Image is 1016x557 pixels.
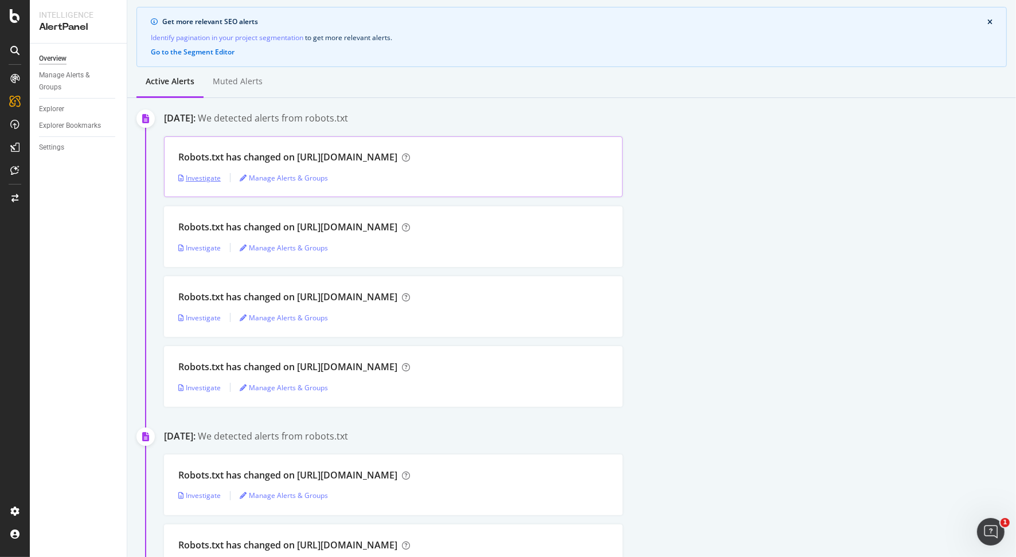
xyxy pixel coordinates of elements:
a: Investigate [178,313,221,323]
div: [DATE]: [164,430,196,443]
button: Manage Alerts & Groups [240,168,328,187]
button: Investigate [178,238,221,257]
a: Investigate [178,173,221,183]
a: Investigate [178,383,221,393]
div: Get more relevant SEO alerts [162,17,987,27]
div: Robots.txt has changed on [URL][DOMAIN_NAME] [178,291,397,304]
a: Manage Alerts & Groups [240,383,328,393]
div: AlertPanel [39,21,118,34]
a: Manage Alerts & Groups [240,243,328,253]
div: Robots.txt has changed on [URL][DOMAIN_NAME] [178,539,397,552]
a: Settings [39,142,119,154]
div: Robots.txt has changed on [URL][DOMAIN_NAME] [178,360,397,374]
div: Robots.txt has changed on [URL][DOMAIN_NAME] [178,151,397,164]
button: Manage Alerts & Groups [240,378,328,397]
div: We detected alerts from robots.txt [198,112,348,125]
span: 1 [1001,518,1010,527]
button: Investigate [178,378,221,397]
a: Explorer [39,103,119,115]
div: Robots.txt has changed on [URL][DOMAIN_NAME] [178,469,397,482]
a: Manage Alerts & Groups [240,313,328,323]
a: Explorer Bookmarks [39,120,119,132]
button: close banner [984,16,995,29]
a: Investigate [178,243,221,253]
a: Overview [39,53,119,65]
div: to get more relevant alerts . [151,32,992,44]
button: Investigate [178,168,221,187]
div: Muted alerts [213,76,263,87]
div: Manage Alerts & Groups [39,69,108,93]
div: Robots.txt has changed on [URL][DOMAIN_NAME] [178,221,397,234]
a: Manage Alerts & Groups [39,69,119,93]
iframe: Intercom live chat [977,518,1005,546]
div: Active alerts [146,76,194,87]
div: Explorer [39,103,64,115]
button: Manage Alerts & Groups [240,487,328,505]
div: Settings [39,142,64,154]
div: info banner [136,7,1007,67]
button: Manage Alerts & Groups [240,238,328,257]
button: Manage Alerts & Groups [240,308,328,327]
div: Explorer Bookmarks [39,120,101,132]
div: [DATE]: [164,112,196,125]
div: Intelligence [39,9,118,21]
a: Manage Alerts & Groups [240,173,328,183]
a: Manage Alerts & Groups [240,491,328,500]
button: Go to the Segment Editor [151,48,235,56]
div: Overview [39,53,67,65]
a: Identify pagination in your project segmentation [151,32,303,44]
button: Investigate [178,308,221,327]
button: Investigate [178,487,221,505]
div: We detected alerts from robots.txt [198,430,348,443]
a: Investigate [178,491,221,500]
